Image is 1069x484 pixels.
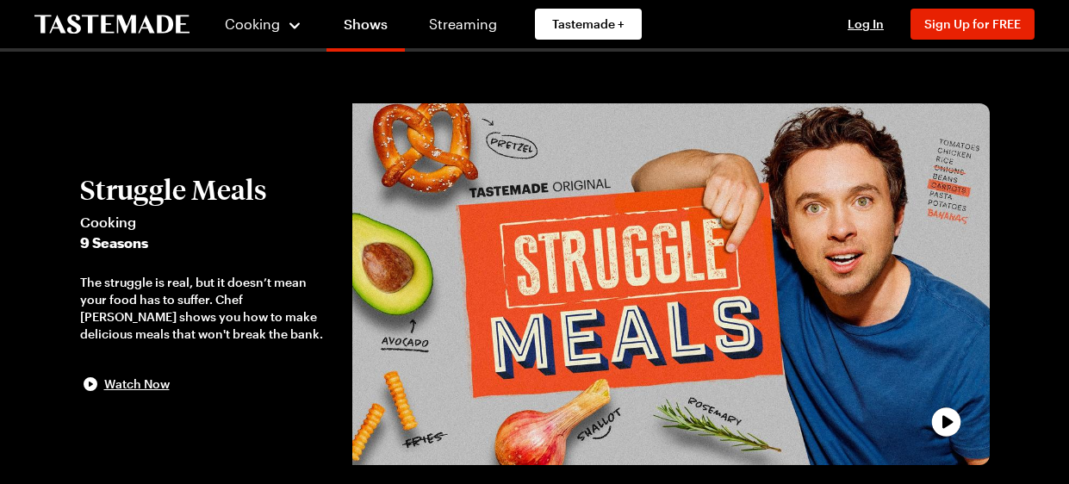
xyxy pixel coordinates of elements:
[911,9,1035,40] button: Sign Up for FREE
[848,16,884,31] span: Log In
[80,233,336,253] span: 9 Seasons
[34,15,190,34] a: To Tastemade Home Page
[225,16,280,32] span: Cooking
[104,375,170,393] span: Watch Now
[831,16,900,33] button: Log In
[326,3,405,52] a: Shows
[535,9,642,40] a: Tastemade +
[80,212,336,233] span: Cooking
[352,103,989,465] img: Struggle Meals
[80,174,336,394] button: Struggle MealsCooking9 SeasonsThe struggle is real, but it doesn’t mean your food has to suffer. ...
[80,174,336,205] h2: Struggle Meals
[80,274,336,343] div: The struggle is real, but it doesn’t mean your food has to suffer. Chef [PERSON_NAME] shows you h...
[924,16,1021,31] span: Sign Up for FREE
[224,3,302,45] button: Cooking
[552,16,625,33] span: Tastemade +
[352,103,989,465] button: play trailer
